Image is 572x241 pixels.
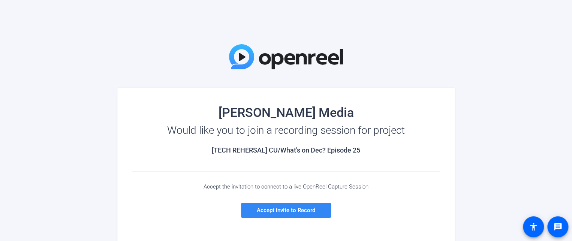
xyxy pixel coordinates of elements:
img: OpenReel Logo [229,44,343,69]
a: Accept invite to Record [241,203,331,218]
h2: [TECH REHERSAL] CU/What's on Dec? Episode 25 [132,146,440,154]
mat-icon: message [553,222,562,231]
div: Accept the invitation to connect to a live OpenReel Capture Session [132,183,440,190]
div: Would like you to join a recording session for project [132,124,440,136]
div: [PERSON_NAME] Media [132,106,440,118]
span: Accept invite to Record [257,207,315,214]
mat-icon: accessibility [529,222,538,231]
